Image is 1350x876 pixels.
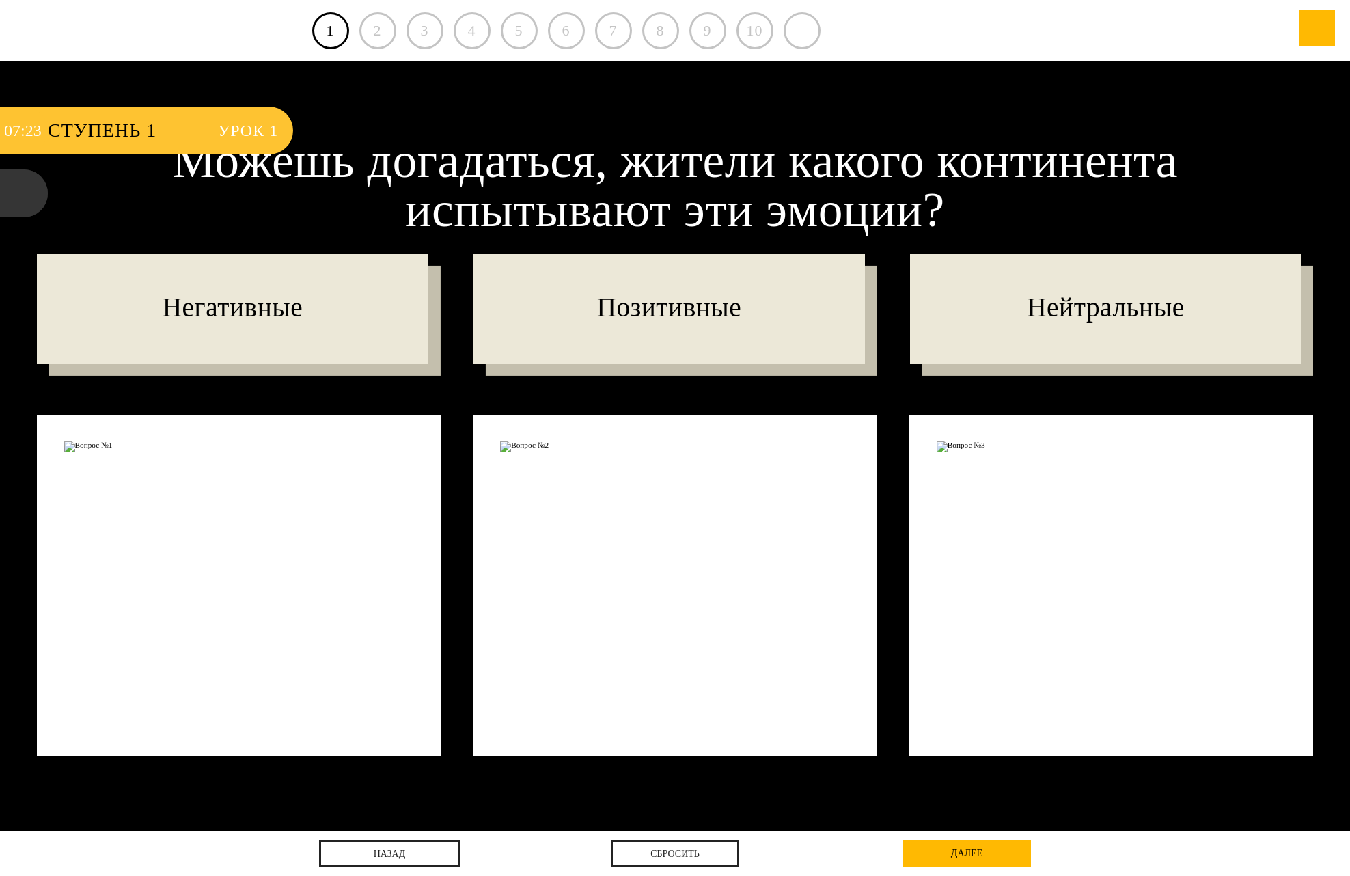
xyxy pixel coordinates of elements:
[37,254,428,364] p: Негативные
[642,12,679,49] div: 8
[473,254,864,364] p: Позитивные
[736,12,773,49] div: 10
[37,136,1313,234] h2: Можешь догадаться, жители какого континента испытывают эти эмоции?
[611,840,739,867] div: Сбросить
[689,12,726,49] div: 9
[218,107,278,154] span: Урок 1
[500,441,850,452] img: Вопрос №2
[910,254,1301,364] p: Нейтральные
[25,107,42,154] div: 23
[312,12,349,49] a: 1
[319,840,460,867] a: назад
[454,12,491,49] div: 4
[359,12,396,49] div: 2
[407,12,443,49] div: 3
[595,12,632,49] div: 7
[903,840,1031,867] div: далее
[64,441,414,452] img: Вопрос №1
[48,107,204,154] span: Ступень 1
[501,12,538,49] div: 5
[937,441,1286,452] img: Вопрос №3
[20,107,25,154] div: :
[548,12,585,49] div: 6
[4,107,20,154] div: 07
